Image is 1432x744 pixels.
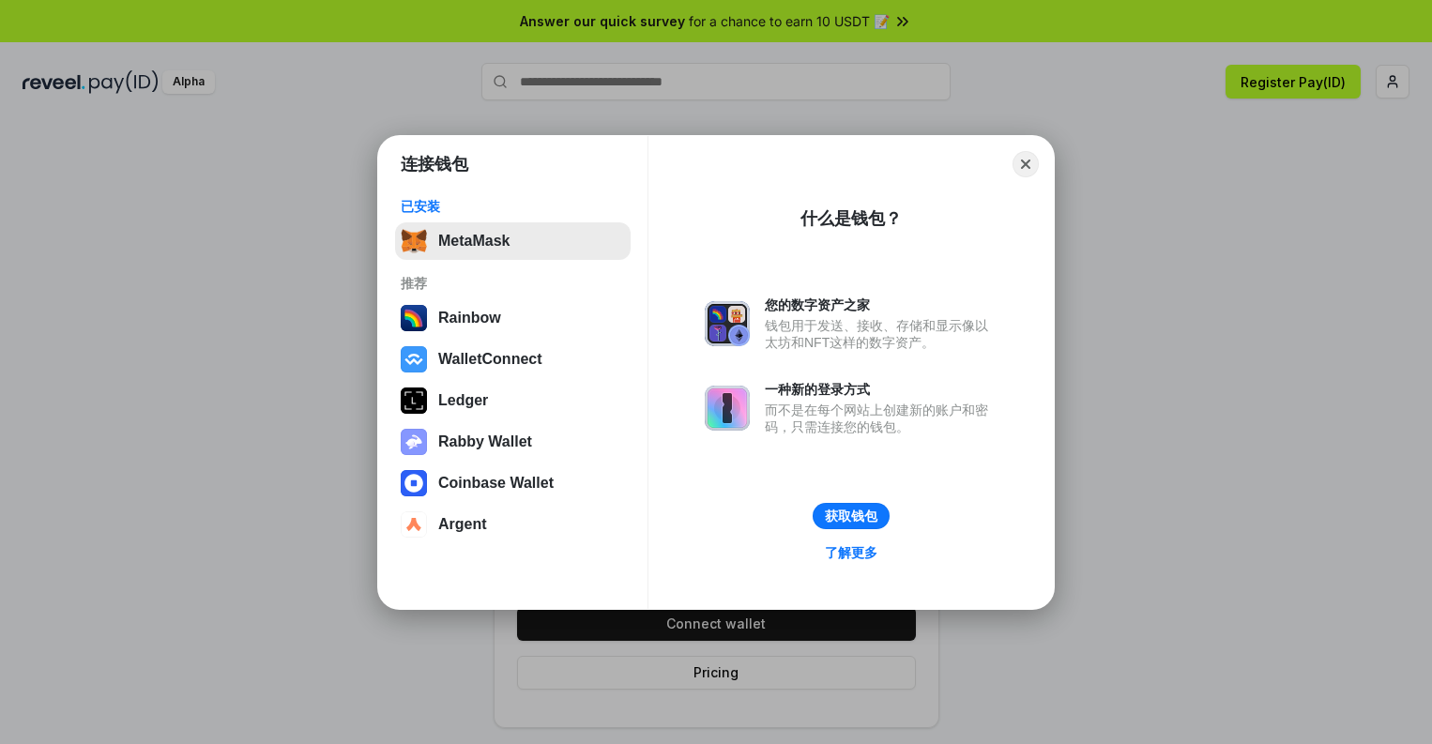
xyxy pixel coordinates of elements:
div: 您的数字资产之家 [765,296,998,313]
button: Coinbase Wallet [395,464,631,502]
div: Rainbow [438,310,501,326]
img: svg+xml,%3Csvg%20width%3D%2228%22%20height%3D%2228%22%20viewBox%3D%220%200%2028%2028%22%20fill%3D... [401,346,427,372]
div: WalletConnect [438,351,542,368]
div: 获取钱包 [825,508,877,524]
img: svg+xml,%3Csvg%20xmlns%3D%22http%3A%2F%2Fwww.w3.org%2F2000%2Fsvg%22%20width%3D%2228%22%20height%3... [401,387,427,414]
img: svg+xml,%3Csvg%20xmlns%3D%22http%3A%2F%2Fwww.w3.org%2F2000%2Fsvg%22%20fill%3D%22none%22%20viewBox... [705,386,750,431]
div: 一种新的登录方式 [765,381,998,398]
img: svg+xml,%3Csvg%20fill%3D%22none%22%20height%3D%2233%22%20viewBox%3D%220%200%2035%2033%22%20width%... [401,228,427,254]
div: 推荐 [401,275,625,292]
div: 钱包用于发送、接收、存储和显示像以太坊和NFT这样的数字资产。 [765,317,998,351]
div: 什么是钱包？ [800,207,902,230]
h1: 连接钱包 [401,153,468,175]
button: Rabby Wallet [395,423,631,461]
button: Rainbow [395,299,631,337]
div: Coinbase Wallet [438,475,554,492]
div: Ledger [438,392,488,409]
div: Rabby Wallet [438,433,532,450]
img: svg+xml,%3Csvg%20width%3D%2228%22%20height%3D%2228%22%20viewBox%3D%220%200%2028%2028%22%20fill%3D... [401,470,427,496]
img: svg+xml,%3Csvg%20width%3D%2228%22%20height%3D%2228%22%20viewBox%3D%220%200%2028%2028%22%20fill%3D... [401,511,427,538]
img: svg+xml,%3Csvg%20xmlns%3D%22http%3A%2F%2Fwww.w3.org%2F2000%2Fsvg%22%20fill%3D%22none%22%20viewBox... [705,301,750,346]
button: Close [1013,151,1039,177]
div: Argent [438,516,487,533]
a: 了解更多 [814,540,889,565]
div: 而不是在每个网站上创建新的账户和密码，只需连接您的钱包。 [765,402,998,435]
div: 了解更多 [825,544,877,561]
div: MetaMask [438,233,510,250]
button: Argent [395,506,631,543]
img: svg+xml,%3Csvg%20xmlns%3D%22http%3A%2F%2Fwww.w3.org%2F2000%2Fsvg%22%20fill%3D%22none%22%20viewBox... [401,429,427,455]
button: Ledger [395,382,631,419]
img: svg+xml,%3Csvg%20width%3D%22120%22%20height%3D%22120%22%20viewBox%3D%220%200%20120%20120%22%20fil... [401,305,427,331]
button: 获取钱包 [813,503,890,529]
button: MetaMask [395,222,631,260]
div: 已安装 [401,198,625,215]
button: WalletConnect [395,341,631,378]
